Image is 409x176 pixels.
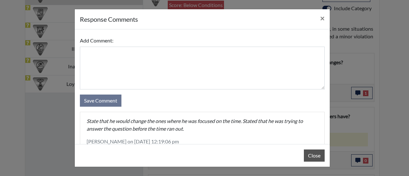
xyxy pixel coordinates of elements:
p: State that he would change the ones where he was focused on the time. Stated that he was trying t... [87,117,318,133]
span: × [320,13,325,23]
label: Add Comment: [80,34,113,47]
h5: response Comments [80,14,138,24]
p: [PERSON_NAME] on [DATE] 12:19:06 pm [87,138,318,145]
button: Close [315,9,330,27]
button: Save Comment [80,95,121,107]
button: Close [304,149,325,162]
